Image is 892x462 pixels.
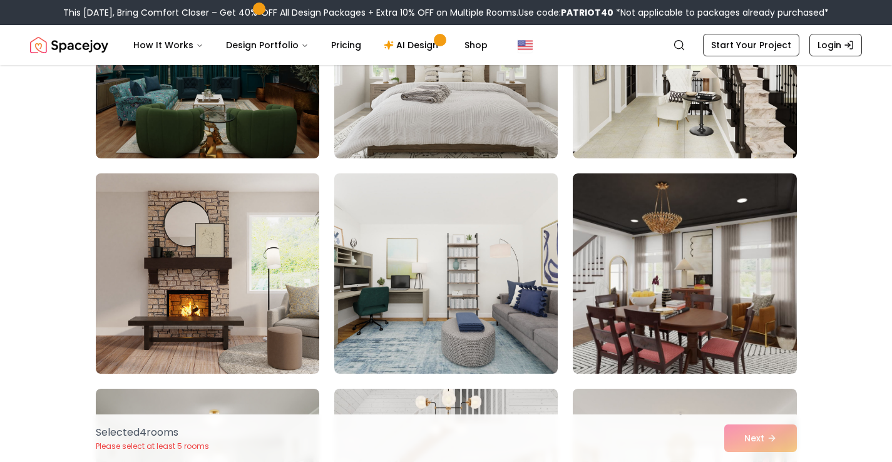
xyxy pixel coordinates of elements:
p: Please select at least 5 rooms [96,441,209,451]
img: Room room-41 [334,173,558,374]
p: Selected 4 room s [96,425,209,440]
a: Pricing [321,33,371,58]
nav: Global [30,25,862,65]
button: Design Portfolio [216,33,319,58]
a: Spacejoy [30,33,108,58]
a: Shop [454,33,498,58]
span: *Not applicable to packages already purchased* [613,6,829,19]
img: Room room-40 [90,168,325,379]
b: PATRIOT40 [561,6,613,19]
span: Use code: [518,6,613,19]
img: United States [518,38,533,53]
a: Start Your Project [703,34,799,56]
img: Room room-42 [573,173,796,374]
a: Login [809,34,862,56]
a: AI Design [374,33,452,58]
nav: Main [123,33,498,58]
div: This [DATE], Bring Comfort Closer – Get 40% OFF All Design Packages + Extra 10% OFF on Multiple R... [63,6,829,19]
button: How It Works [123,33,213,58]
img: Spacejoy Logo [30,33,108,58]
